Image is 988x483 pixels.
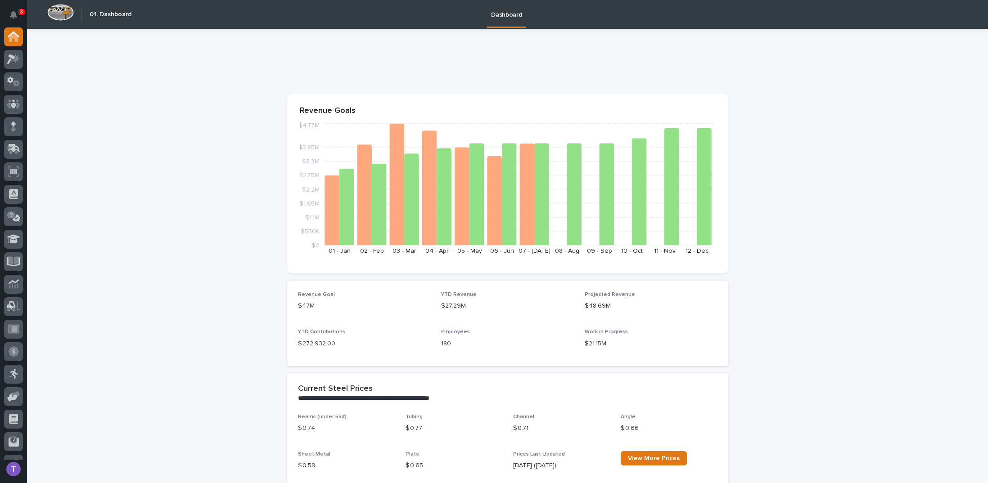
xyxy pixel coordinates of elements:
[90,11,131,18] h2: 01. Dashboard
[4,460,23,479] button: users-avatar
[298,144,320,151] tspan: $3.85M
[298,329,345,335] span: YTD Contributions
[441,329,470,335] span: Employees
[490,248,514,254] text: 06 - Jun
[311,242,320,249] tspan: $0
[305,214,320,220] tspan: $1.1M
[298,461,395,470] p: $ 0.59
[585,339,717,349] p: $21.15M
[298,414,347,420] span: Beams (under 55#)
[585,301,717,311] p: $48.69M
[457,248,482,254] text: 05 - May
[513,424,610,433] p: $ 0.71
[298,339,431,349] p: $ 272,932.00
[585,329,628,335] span: Work in Progress
[302,158,320,165] tspan: $3.3M
[299,172,320,179] tspan: $2.75M
[302,186,320,192] tspan: $2.2M
[11,11,23,25] div: Notifications3
[298,424,395,433] p: $ 0.74
[555,248,579,254] text: 08 - Aug
[425,248,449,254] text: 04 - Apr
[298,292,335,297] span: Revenue Goal
[621,451,687,465] a: View More Prices
[20,9,23,15] p: 3
[441,292,477,297] span: YTD Revenue
[587,248,612,254] text: 09 - Sep
[519,248,550,254] text: 07 - [DATE]
[328,248,350,254] text: 01 - Jan
[298,122,320,129] tspan: $4.77M
[392,248,416,254] text: 03 - Mar
[4,5,23,24] button: Notifications
[513,461,610,470] p: [DATE] ([DATE])
[298,301,431,311] p: $47M
[621,248,643,254] text: 10 - Oct
[621,414,636,420] span: Angle
[298,384,373,394] h2: Current Steel Prices
[654,248,675,254] text: 11 - Nov
[513,452,565,457] span: Prices Last Updated
[301,228,320,234] tspan: $550K
[686,248,708,254] text: 12 - Dec
[406,414,423,420] span: Tubing
[299,200,320,206] tspan: $1.65M
[628,455,680,461] span: View More Prices
[441,339,574,349] p: 180
[300,106,716,116] p: Revenue Goals
[621,424,717,433] p: $ 0.66
[298,452,330,457] span: Sheet Metal
[406,424,502,433] p: $ 0.77
[585,292,635,297] span: Projected Revenue
[406,461,502,470] p: $ 0.65
[360,248,384,254] text: 02 - Feb
[441,301,574,311] p: $27.29M
[47,4,74,21] img: Workspace Logo
[406,452,420,457] span: Plate
[513,414,534,420] span: Channel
